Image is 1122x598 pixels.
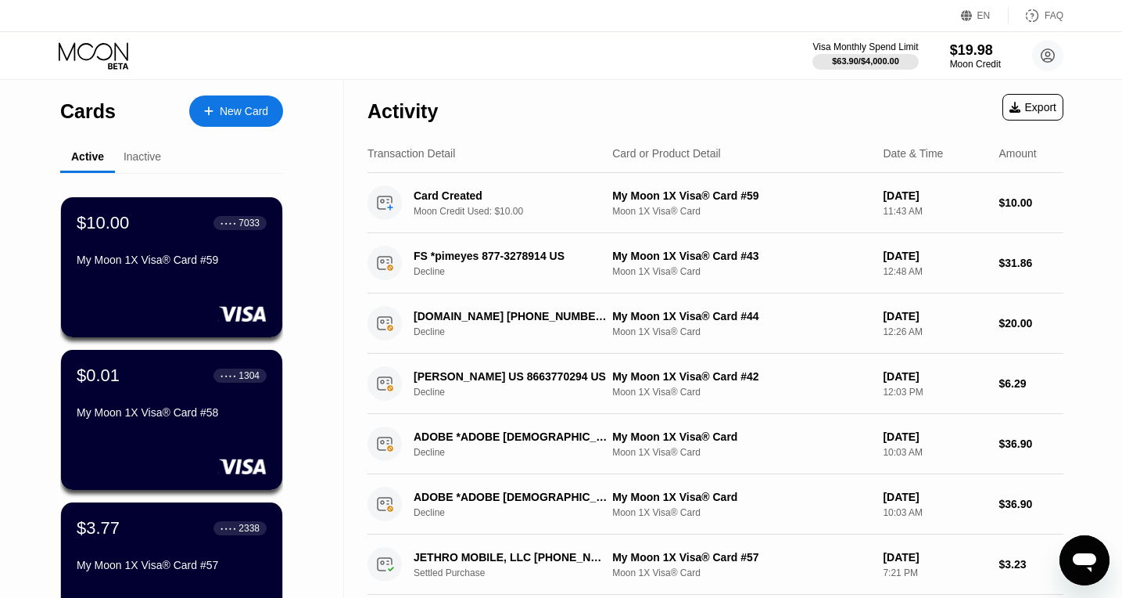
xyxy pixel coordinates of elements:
[367,414,1063,474] div: ADOBE *ADOBE [DEMOGRAPHIC_DATA][PERSON_NAME] [GEOGRAPHIC_DATA]DeclineMy Moon 1X Visa® CardMoon 1X...
[883,206,986,217] div: 11:43 AM
[998,438,1063,450] div: $36.90
[612,326,870,337] div: Moon 1X Visa® Card
[883,147,943,160] div: Date & Time
[414,387,622,398] div: Decline
[77,366,120,386] div: $0.01
[414,266,622,277] div: Decline
[883,491,986,503] div: [DATE]
[612,430,870,443] div: My Moon 1X Visa® Card
[367,294,1063,354] div: [DOMAIN_NAME] [PHONE_NUMBER] USDeclineMy Moon 1X Visa® Card #44Moon 1X Visa® Card[DATE]12:26 AM$2...
[612,189,870,202] div: My Moon 1X Visa® Card #59
[883,189,986,202] div: [DATE]
[220,105,268,118] div: New Card
[612,206,870,217] div: Moon 1X Visa® Card
[220,526,236,531] div: ● ● ● ●
[220,373,236,378] div: ● ● ● ●
[367,233,1063,294] div: FS *pimeyes 877-3278914 USDeclineMy Moon 1X Visa® Card #43Moon 1X Visa® Card[DATE]12:48 AM$31.86
[998,317,1063,330] div: $20.00
[612,370,870,383] div: My Moon 1X Visa® Card #42
[414,206,622,217] div: Moon Credit Used: $10.00
[414,326,622,337] div: Decline
[71,150,104,163] div: Active
[883,370,986,383] div: [DATE]
[998,558,1063,571] div: $3.23
[612,310,870,322] div: My Moon 1X Visa® Card #44
[998,196,1063,209] div: $10.00
[60,100,116,123] div: Cards
[189,95,283,127] div: New Card
[238,370,260,381] div: 1304
[414,567,622,578] div: Settled Purchase
[883,310,986,322] div: [DATE]
[61,350,282,490] div: $0.01● ● ● ●1304My Moon 1X Visa® Card #58
[883,266,986,277] div: 12:48 AM
[612,567,870,578] div: Moon 1X Visa® Card
[124,150,161,163] div: Inactive
[414,507,622,518] div: Decline
[612,551,870,564] div: My Moon 1X Visa® Card #57
[612,447,870,458] div: Moon 1X Visa® Card
[414,310,608,322] div: [DOMAIN_NAME] [PHONE_NUMBER] US
[1009,101,1056,113] div: Export
[414,551,608,564] div: JETHRO MOBILE, LLC [PHONE_NUMBER] US
[414,370,608,383] div: [PERSON_NAME] US 8663770294 US
[414,250,608,262] div: FS *pimeyes 877-3278914 US
[367,354,1063,414] div: [PERSON_NAME] US 8663770294 USDeclineMy Moon 1X Visa® Card #42Moon 1X Visa® Card[DATE]12:03 PM$6.29
[61,197,282,337] div: $10.00● ● ● ●7033My Moon 1X Visa® Card #59
[883,430,986,443] div: [DATE]
[1059,535,1109,585] iframe: Button to launch messaging window
[367,147,455,160] div: Transaction Detail
[77,406,267,419] div: My Moon 1X Visa® Card #58
[612,250,870,262] div: My Moon 1X Visa® Card #43
[883,507,986,518] div: 10:03 AM
[998,377,1063,390] div: $6.29
[612,507,870,518] div: Moon 1X Visa® Card
[612,266,870,277] div: Moon 1X Visa® Card
[77,254,267,266] div: My Moon 1X Visa® Card #59
[883,551,986,564] div: [DATE]
[238,523,260,534] div: 2338
[977,10,991,21] div: EN
[414,189,608,202] div: Card Created
[77,518,120,539] div: $3.77
[961,8,1009,23] div: EN
[367,474,1063,535] div: ADOBE *ADOBE [DEMOGRAPHIC_DATA][PERSON_NAME] [GEOGRAPHIC_DATA]DeclineMy Moon 1X Visa® CardMoon 1X...
[612,387,870,398] div: Moon 1X Visa® Card
[998,147,1036,160] div: Amount
[238,218,260,229] div: 7033
[950,42,1001,59] div: $19.98
[950,59,1001,70] div: Moon Credit
[883,447,986,458] div: 10:03 AM
[414,430,608,443] div: ADOBE *ADOBE [DEMOGRAPHIC_DATA][PERSON_NAME] [GEOGRAPHIC_DATA]
[1009,8,1063,23] div: FAQ
[883,250,986,262] div: [DATE]
[414,447,622,458] div: Decline
[950,42,1001,70] div: $19.98Moon Credit
[77,559,267,571] div: My Moon 1X Visa® Card #57
[220,221,236,225] div: ● ● ● ●
[883,326,986,337] div: 12:26 AM
[1045,10,1063,21] div: FAQ
[998,257,1063,269] div: $31.86
[883,567,986,578] div: 7:21 PM
[998,498,1063,510] div: $36.90
[367,173,1063,233] div: Card CreatedMoon Credit Used: $10.00My Moon 1X Visa® Card #59Moon 1X Visa® Card[DATE]11:43 AM$10.00
[812,41,918,52] div: Visa Monthly Spend Limit
[77,213,129,233] div: $10.00
[414,491,608,503] div: ADOBE *ADOBE [DEMOGRAPHIC_DATA][PERSON_NAME] [GEOGRAPHIC_DATA]
[832,56,899,66] div: $63.90 / $4,000.00
[883,387,986,398] div: 12:03 PM
[367,100,438,123] div: Activity
[367,535,1063,595] div: JETHRO MOBILE, LLC [PHONE_NUMBER] USSettled PurchaseMy Moon 1X Visa® Card #57Moon 1X Visa® Card[D...
[812,41,918,70] div: Visa Monthly Spend Limit$63.90/$4,000.00
[612,147,721,160] div: Card or Product Detail
[612,491,870,503] div: My Moon 1X Visa® Card
[1002,94,1063,121] div: Export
